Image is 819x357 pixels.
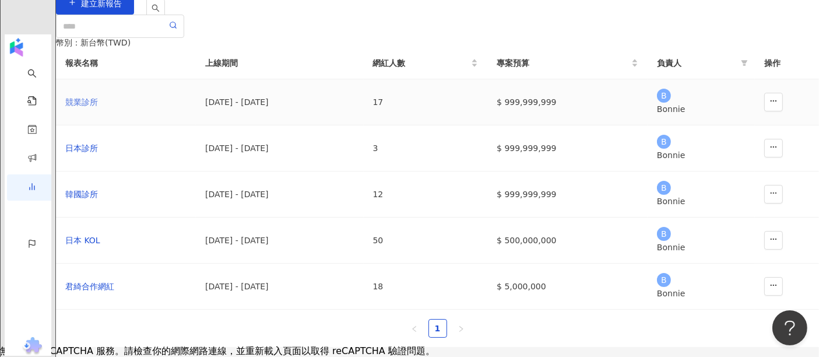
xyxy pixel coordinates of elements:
[205,234,354,247] div: [DATE] - [DATE]
[205,188,354,201] div: [DATE] - [DATE]
[364,218,488,264] td: 50
[661,228,667,240] span: B
[739,54,750,72] span: filter
[205,142,354,155] div: [DATE] - [DATE]
[7,38,26,57] img: logo icon
[65,280,187,293] a: 君綺合作網紅
[487,171,648,218] td: $ 999,999,999
[65,142,187,155] a: 日本診所
[65,234,187,247] a: 日本 KOL
[487,47,648,79] th: 專案預算
[657,287,746,300] div: Bonnie
[458,325,465,332] span: right
[657,103,746,116] div: Bonnie
[661,274,667,286] span: B
[428,319,447,338] li: 1
[657,195,746,208] div: Bonnie
[196,47,364,79] th: 上線期間
[452,319,470,338] li: Next Page
[364,264,488,310] td: 18
[56,38,819,47] div: 幣別 ： 新台幣 ( TWD )
[487,125,648,171] td: $ 999,999,999
[364,125,488,171] td: 3
[657,149,746,162] div: Bonnie
[56,47,196,79] th: 報表名稱
[657,57,736,69] span: 負責人
[429,320,447,337] a: 1
[405,319,424,338] button: left
[411,325,418,332] span: left
[373,57,469,69] span: 網紅人數
[661,135,667,148] span: B
[487,218,648,264] td: $ 500,000,000
[661,89,667,102] span: B
[364,47,488,79] th: 網紅人數
[152,4,160,12] span: search
[487,264,648,310] td: $ 5,000,000
[205,96,354,108] div: [DATE] - [DATE]
[65,188,187,201] a: 韓國診所
[205,280,354,293] div: [DATE] - [DATE]
[497,57,629,69] span: 專案預算
[405,319,424,338] li: Previous Page
[364,79,488,125] td: 17
[741,60,748,66] span: filter
[65,96,187,108] a: 競業診所
[364,171,488,218] td: 12
[21,337,44,356] img: chrome extension
[657,241,746,254] div: Bonnie
[661,181,667,194] span: B
[487,79,648,125] td: $ 999,999,999
[452,319,470,338] button: right
[27,68,78,78] a: search
[772,310,807,345] iframe: Help Scout Beacon - Open
[755,47,819,79] th: 操作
